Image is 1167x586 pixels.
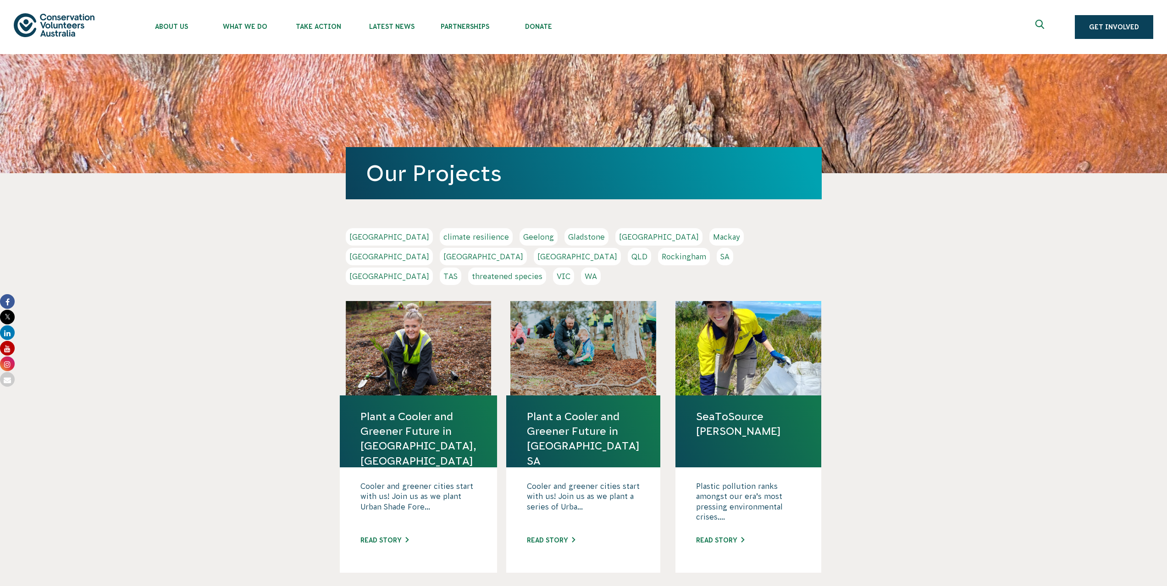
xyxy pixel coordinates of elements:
[696,481,801,527] p: Plastic pollution ranks amongst our era’s most pressing environmental crises....
[14,13,94,37] img: logo.svg
[360,481,476,527] p: Cooler and greener cities start with us! Join us as we plant Urban Shade Fore...
[1035,20,1047,34] span: Expand search box
[553,268,574,285] a: VIC
[346,248,433,265] a: [GEOGRAPHIC_DATA]
[360,409,476,468] a: Plant a Cooler and Greener Future in [GEOGRAPHIC_DATA], [GEOGRAPHIC_DATA]
[581,268,601,285] a: WA
[440,228,513,246] a: climate resilience
[366,161,502,186] a: Our Projects
[346,268,433,285] a: [GEOGRAPHIC_DATA]
[717,248,733,265] a: SA
[615,228,702,246] a: [GEOGRAPHIC_DATA]
[696,537,744,544] a: Read story
[564,228,608,246] a: Gladstone
[527,537,575,544] a: Read story
[1030,16,1052,38] button: Expand search box Close search box
[628,248,651,265] a: QLD
[709,228,744,246] a: Mackay
[468,268,546,285] a: threatened species
[527,409,640,468] a: Plant a Cooler and Greener Future in [GEOGRAPHIC_DATA] SA
[346,228,433,246] a: [GEOGRAPHIC_DATA]
[282,23,355,30] span: Take Action
[208,23,282,30] span: What We Do
[440,268,461,285] a: TAS
[1075,15,1153,39] a: Get Involved
[534,248,621,265] a: [GEOGRAPHIC_DATA]
[135,23,208,30] span: About Us
[520,228,558,246] a: Geelong
[696,409,801,438] a: SeaToSource [PERSON_NAME]
[658,248,710,265] a: Rockingham
[428,23,502,30] span: Partnerships
[502,23,575,30] span: Donate
[355,23,428,30] span: Latest News
[527,481,640,527] p: Cooler and greener cities start with us! Join us as we plant a series of Urba...
[360,537,409,544] a: Read story
[440,248,527,265] a: [GEOGRAPHIC_DATA]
